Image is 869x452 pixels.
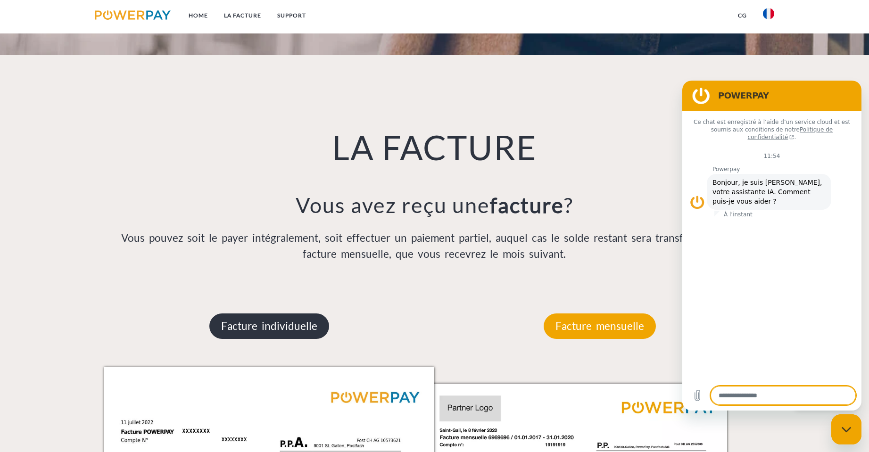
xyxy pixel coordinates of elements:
[216,7,269,24] a: LA FACTURE
[763,8,774,19] img: fr
[181,7,216,24] a: Home
[682,81,861,411] iframe: Fenêtre de messagerie
[269,7,314,24] a: Support
[95,10,171,20] img: logo-powerpay.svg
[104,192,765,218] h3: Vous avez reçu une ?
[490,192,564,218] b: facture
[544,313,656,339] p: Facture mensuelle
[104,126,765,168] h1: LA FACTURE
[730,7,755,24] a: CG
[209,313,329,339] p: Facture individuelle
[104,230,765,262] p: Vous pouvez soit le payer intégralement, soit effectuer un paiement partiel, auquel cas le solde ...
[831,414,861,444] iframe: Bouton de lancement de la fenêtre de messagerie, conversation en cours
